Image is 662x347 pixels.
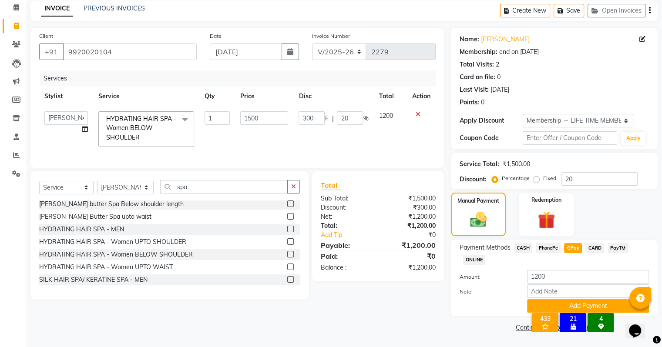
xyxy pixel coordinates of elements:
div: ₹0 [389,230,442,240]
label: Invoice Number [312,32,350,40]
label: Date [210,32,222,40]
div: Service Total: [460,160,499,169]
input: Enter Offer / Coupon Code [523,131,618,145]
div: HYDRATING HAIR SPA - Women BELOW SHOULDER [39,250,193,259]
th: Price [235,87,293,106]
label: Client [39,32,53,40]
th: Action [407,87,436,106]
button: Apply [621,132,645,145]
a: Add Tip [314,230,389,240]
div: Last Visit: [460,85,489,94]
label: Redemption [531,196,561,204]
span: PayTM [608,243,628,253]
div: Total Visits: [460,60,494,69]
button: Save [554,4,584,17]
button: +91 [39,43,64,60]
span: ONLINE [463,255,486,265]
div: 4 [589,315,612,323]
th: Service [93,87,199,106]
div: ₹0 [378,251,442,261]
button: Create New [500,4,550,17]
img: _cash.svg [465,210,492,229]
div: ₹1,200.00 [378,263,442,272]
iframe: chat widget [625,312,653,338]
div: ₹1,200.00 [378,240,442,250]
a: INVOICE [41,1,73,17]
div: Apply Discount [460,116,523,125]
span: Total [321,181,341,190]
div: ₹1,500.00 [503,160,530,169]
div: HYDRATING HAIR SPA - MEN [39,225,124,234]
div: Card on file: [460,73,495,82]
div: 2 [496,60,499,69]
div: Services [40,70,442,87]
div: ₹1,200.00 [378,221,442,230]
th: Disc [293,87,373,106]
span: F [325,114,328,123]
span: GPay [564,243,582,253]
div: ₹1,500.00 [378,194,442,203]
div: ₹1,200.00 [378,212,442,221]
div: Total: [314,221,378,230]
div: [DATE] [491,85,509,94]
input: Search by Name/Mobile/Email/Code [63,43,197,60]
input: Search or Scan [160,180,288,194]
div: Discount: [314,203,378,212]
button: Add Payment [527,299,649,313]
div: 433 [534,315,556,323]
span: CASH [514,243,533,253]
label: Note: [453,288,521,296]
div: Net: [314,212,378,221]
a: x [140,133,144,141]
span: 1200 [379,112,393,120]
div: Coupon Code [460,133,523,143]
span: HYDRATING HAIR SPA - Women BELOW SHOULDER [106,115,176,141]
div: HYDRATING HAIR SPA - Women UPTO WAIST [39,263,173,272]
a: PREVIOUS INVOICES [84,4,145,12]
button: Open Invoices [588,4,645,17]
th: Total [373,87,407,106]
div: SILK HAIR SPA/ KERATINE SPA - MEN [39,275,148,284]
span: CARD [585,243,604,253]
span: PhonePe [536,243,561,253]
label: Manual Payment [457,197,499,205]
label: Fixed [543,174,556,182]
span: | [332,114,333,123]
div: HYDRATING HAIR SPA - Women UPTO SHOULDER [39,237,186,247]
span: % [363,114,368,123]
input: Amount [527,270,649,284]
div: Membership: [460,47,497,57]
div: 21 [561,315,584,323]
label: Percentage [502,174,530,182]
th: Stylist [39,87,93,106]
a: [PERSON_NAME] [481,35,530,44]
div: end on [DATE] [499,47,539,57]
div: [PERSON_NAME] Butter Spa upto waist [39,212,151,221]
span: Payment Methods [460,243,511,252]
div: Sub Total: [314,194,378,203]
div: ₹300.00 [378,203,442,212]
img: _gift.svg [532,209,561,231]
input: Add Note [527,284,649,298]
label: Amount: [453,273,521,281]
div: Points: [460,98,479,107]
th: Qty [199,87,235,106]
a: Continue Without Payment [453,323,656,332]
div: Balance : [314,263,378,272]
div: Name: [460,35,479,44]
div: Discount: [460,175,487,184]
div: 0 [497,73,501,82]
div: [PERSON_NAME] butter Spa Below shoulder length [39,200,184,209]
div: 0 [481,98,484,107]
div: Payable: [314,240,378,250]
div: Paid: [314,251,378,261]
